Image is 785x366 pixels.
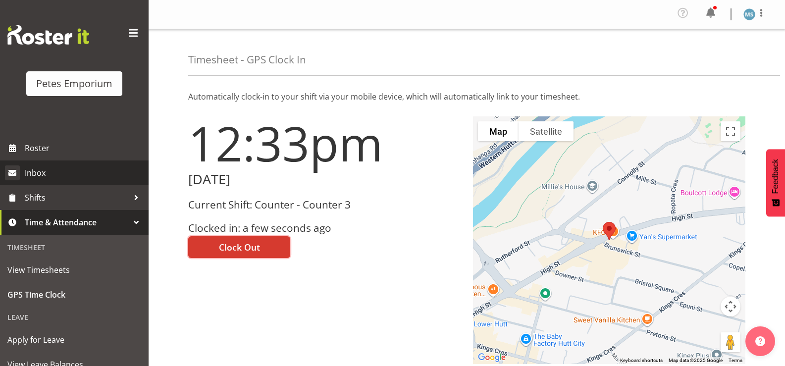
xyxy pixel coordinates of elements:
button: Map camera controls [721,297,740,316]
img: Google [475,351,508,364]
img: help-xxl-2.png [755,336,765,346]
button: Clock Out [188,236,290,258]
button: Show street map [478,121,519,141]
span: Roster [25,141,144,156]
h4: Timesheet - GPS Clock In [188,54,306,65]
span: Apply for Leave [7,332,141,347]
span: Feedback [771,159,780,194]
a: GPS Time Clock [2,282,146,307]
span: Inbox [25,165,144,180]
div: Petes Emporium [36,76,112,91]
h3: Current Shift: Counter - Counter 3 [188,199,461,210]
p: Automatically clock-in to your shift via your mobile device, which will automatically link to you... [188,91,745,103]
h1: 12:33pm [188,116,461,170]
img: Rosterit website logo [7,25,89,45]
span: Clock Out [219,241,260,254]
div: Timesheet [2,237,146,258]
a: Apply for Leave [2,327,146,352]
button: Show satellite imagery [519,121,574,141]
span: Shifts [25,190,129,205]
a: View Timesheets [2,258,146,282]
button: Keyboard shortcuts [620,357,663,364]
span: GPS Time Clock [7,287,141,302]
span: View Timesheets [7,262,141,277]
h2: [DATE] [188,172,461,187]
a: Terms (opens in new tab) [729,358,742,363]
button: Drag Pegman onto the map to open Street View [721,332,740,352]
span: Map data ©2025 Google [669,358,723,363]
h3: Clocked in: a few seconds ago [188,222,461,234]
div: Leave [2,307,146,327]
button: Toggle fullscreen view [721,121,740,141]
img: maureen-sellwood712.jpg [743,8,755,20]
button: Feedback - Show survey [766,149,785,216]
span: Time & Attendance [25,215,129,230]
a: Open this area in Google Maps (opens a new window) [475,351,508,364]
